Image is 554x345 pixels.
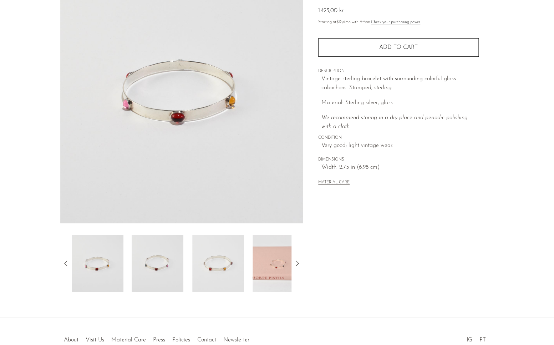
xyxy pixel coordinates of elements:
[172,337,190,343] a: Policies
[321,163,479,172] span: Width: 2.75 in (6.98 cm)
[479,337,486,343] a: PT
[318,68,479,75] span: DESCRIPTION
[371,20,420,24] a: Check your purchasing power - Learn more about Affirm Financing (opens in modal)
[72,235,123,292] img: Colorful Glass Bracelet
[64,337,78,343] a: About
[86,337,104,343] a: Visit Us
[467,337,472,343] a: IG
[318,135,479,141] span: CONDITION
[318,8,344,14] span: 1.423,00 kr
[111,337,146,343] a: Material Care
[132,235,183,292] img: Colorful Glass Bracelet
[153,337,165,343] a: Press
[321,141,479,151] span: Very good; light vintage wear.
[318,157,479,163] span: DIMENSIONS
[463,331,489,345] ul: Social Medias
[336,20,344,24] span: $129
[60,331,253,345] ul: Quick links
[379,44,418,51] span: Add to cart
[318,38,479,57] button: Add to cart
[197,337,216,343] a: Contact
[192,235,244,292] img: Colorful Glass Bracelet
[318,19,479,26] p: Starting at /mo with Affirm.
[253,235,304,292] img: Colorful Glass Bracelet
[321,115,468,130] i: We recommend storing in a dry place and periodic polishing with a cloth.
[321,75,479,93] p: Vintage sterling bracelet with surrounding colorful glass cabochons. Stamped, s
[376,85,393,91] em: terling.
[321,98,479,108] p: Material: Sterling silver, glass.
[318,180,350,186] button: MATERIAL CARE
